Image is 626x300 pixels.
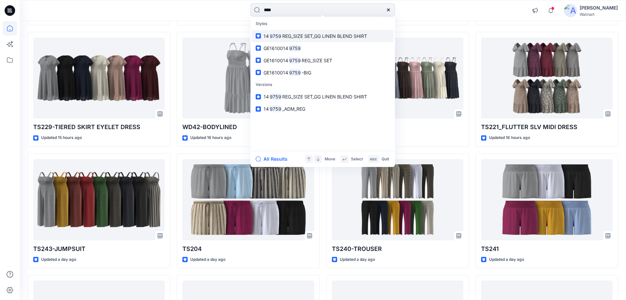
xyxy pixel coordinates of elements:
span: 14 [264,33,269,39]
p: Updated a day ago [340,256,375,263]
mark: 9759 [288,44,302,52]
p: WD42-DRESS [332,123,463,132]
mark: 9759 [269,32,282,40]
mark: 9759 [269,105,282,113]
a: TS221_FLUTTER SLV MIDI DRESS [481,38,613,119]
p: TS240-TROUSER [332,244,463,254]
mark: 9759 [288,57,302,64]
p: Styles [252,18,394,30]
span: REG_SIZE SET_GG LINEN BLEND SHIRT [282,33,367,39]
p: Select [351,156,363,163]
p: Versions [252,79,394,91]
p: Updated a day ago [489,256,524,263]
p: Updated 16 hours ago [489,134,530,141]
a: 149759REG_SIZE SET_GG LINEN BLEND SHIRT [252,91,394,103]
img: avatar [564,4,577,17]
a: 149759_ADM_REG [252,103,394,115]
p: Updated a day ago [190,256,225,263]
button: All Results [256,155,292,163]
span: GE1610014 [264,58,288,63]
p: WD42-BODYLINED [182,123,314,132]
span: REG_SIZE SET_GG LINEN BLEND SHIRT [282,94,367,99]
a: TS204 [182,159,314,240]
p: TS243-JUMPSUIT [33,244,165,254]
p: Updated a day ago [41,256,76,263]
a: GE16100149759 [252,42,394,54]
a: TS229-TIERED SKIRT EYELET DRESS [33,38,165,119]
p: Quit [382,156,389,163]
p: TS229-TIERED SKIRT EYELET DRESS [33,123,165,132]
a: GE16100149759-BIG [252,67,394,79]
p: Updated 16 hours ago [190,134,231,141]
span: REG_SIZE SET [302,58,332,63]
p: TS241 [481,244,613,254]
a: TS240-TROUSER [332,159,463,240]
a: 149759REG_SIZE SET_GG LINEN BLEND SHIRT [252,30,394,42]
p: Move [325,156,335,163]
span: GE1610014 [264,45,288,51]
p: esc [370,156,377,163]
span: _ADM_REG [282,106,305,112]
span: 14 [264,106,269,112]
a: TS241 [481,159,613,240]
p: TS204 [182,244,314,254]
mark: 9759 [269,93,282,100]
div: Walmart [580,12,618,17]
a: WD42-BODYLINED [182,38,314,119]
span: GE1610014 [264,70,288,75]
span: -BIG [302,70,311,75]
mark: 9759 [288,69,302,76]
a: GE16100149759REG_SIZE SET [252,54,394,67]
p: Updated 15 hours ago [41,134,82,141]
p: TS221_FLUTTER SLV MIDI DRESS [481,123,613,132]
span: 14 [264,94,269,99]
div: [PERSON_NAME] [580,4,618,12]
a: WD42-DRESS [332,38,463,119]
a: TS243-JUMPSUIT [33,159,165,240]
